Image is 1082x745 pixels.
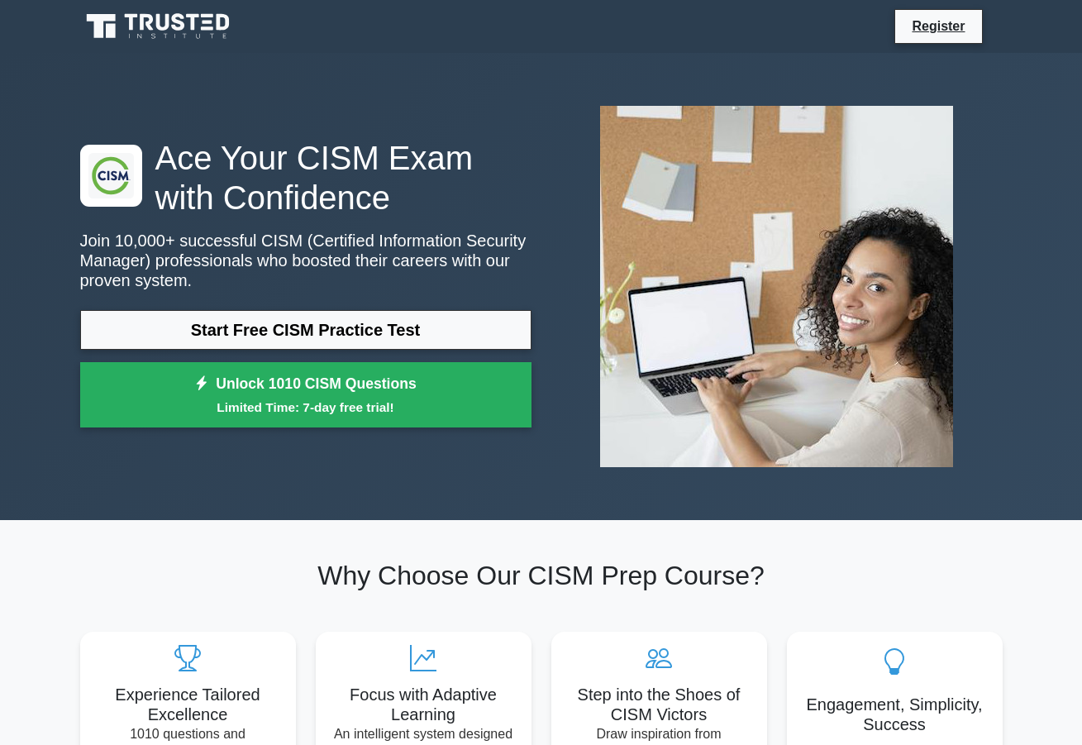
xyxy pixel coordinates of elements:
[902,16,975,36] a: Register
[80,362,531,428] a: Unlock 1010 CISM QuestionsLimited Time: 7-day free trial!
[80,231,531,290] p: Join 10,000+ successful CISM (Certified Information Security Manager) professionals who boosted t...
[565,685,754,724] h5: Step into the Shoes of CISM Victors
[80,310,531,350] a: Start Free CISM Practice Test
[101,398,511,417] small: Limited Time: 7-day free trial!
[80,138,531,217] h1: Ace Your CISM Exam with Confidence
[80,560,1003,591] h2: Why Choose Our CISM Prep Course?
[800,695,989,734] h5: Engagement, Simplicity, Success
[93,685,283,724] h5: Experience Tailored Excellence
[329,685,518,724] h5: Focus with Adaptive Learning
